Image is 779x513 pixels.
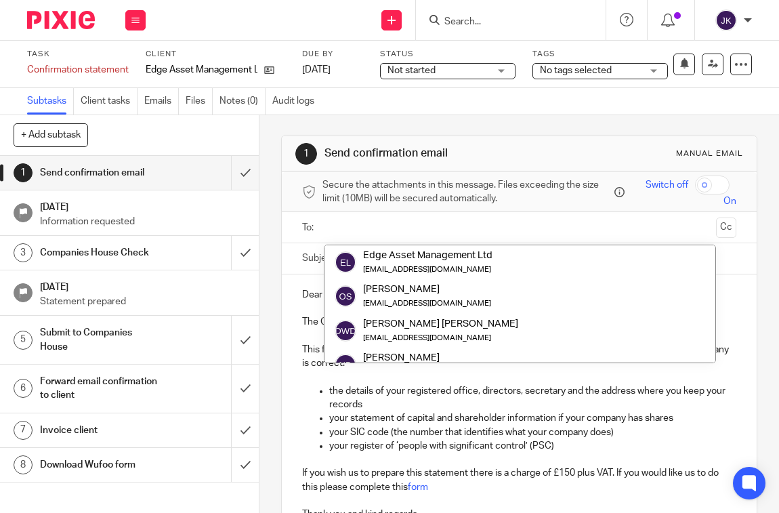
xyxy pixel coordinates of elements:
[186,88,213,115] a: Files
[363,300,491,308] small: [EMAIL_ADDRESS][DOMAIN_NAME]
[40,455,159,475] h1: Download Wufoo form
[540,66,612,75] span: No tags selected
[272,88,321,115] a: Audit logs
[302,221,317,234] label: To:
[715,9,737,31] img: svg%3E
[363,317,518,331] div: [PERSON_NAME] [PERSON_NAME]
[329,426,736,439] p: your SIC code (the number that identifies what your company does)
[363,249,492,262] div: Edge Asset Management Ltd
[335,354,356,376] img: svg%3E
[335,320,356,342] img: svg%3E
[27,63,129,77] div: Confirmation statement
[408,483,428,492] a: form
[646,178,688,192] span: Switch off
[363,283,491,297] div: [PERSON_NAME]
[443,16,565,28] input: Search
[27,11,95,29] img: Pixie
[380,49,515,60] label: Status
[676,148,743,159] div: Manual email
[14,163,33,182] div: 1
[723,194,736,208] span: On
[40,323,159,357] h1: Submit to Companies House
[387,66,436,75] span: Not started
[27,49,129,60] label: Task
[302,466,736,494] p: If you wish us to prepare this statement there is a charge of £150 plus VAT. If you would like us...
[40,371,159,406] h1: Forward email confirmation to client
[302,343,736,371] p: This form is used to confirm to Companies House that the information they have about your company...
[716,218,736,238] button: Cc
[14,331,33,350] div: 5
[14,421,33,440] div: 7
[219,88,266,115] a: Notes (0)
[40,197,246,214] h1: [DATE]
[363,334,491,342] small: [EMAIL_ADDRESS][DOMAIN_NAME]
[40,277,246,294] h1: [DATE]
[40,215,246,228] p: Information requested
[81,88,138,115] a: Client tasks
[329,439,736,453] p: your register of ‘people with significant control’ (PSC)
[335,286,356,308] img: svg%3E
[146,63,257,77] p: Edge Asset Management Ltd
[335,252,356,274] img: svg%3E
[27,88,74,115] a: Subtasks
[329,384,736,412] p: the details of your registered office, directors, secretary and the address where you keep your r...
[40,243,159,263] h1: Companies House Check
[363,266,491,274] small: [EMAIL_ADDRESS][DOMAIN_NAME]
[329,411,736,425] p: your statement of capital and shareholder information if your company has shares
[14,379,33,398] div: 6
[302,288,736,302] p: Dear [PERSON_NAME],
[302,49,363,60] label: Due by
[363,351,491,365] div: [PERSON_NAME]
[302,315,736,329] p: The Confirmation Statement for the company must be submitted by [DATE].
[295,143,317,165] div: 1
[40,163,159,183] h1: Send confirmation email
[14,123,88,146] button: + Add subtask
[302,65,331,75] span: [DATE]
[40,420,159,440] h1: Invoice client
[14,455,33,474] div: 8
[322,178,611,206] span: Secure the attachments in this message. Files exceeding the size limit (10MB) will be secured aut...
[144,88,179,115] a: Emails
[40,295,246,308] p: Statement prepared
[324,146,548,161] h1: Send confirmation email
[146,49,285,60] label: Client
[302,251,337,265] label: Subject:
[14,243,33,262] div: 3
[532,49,668,60] label: Tags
